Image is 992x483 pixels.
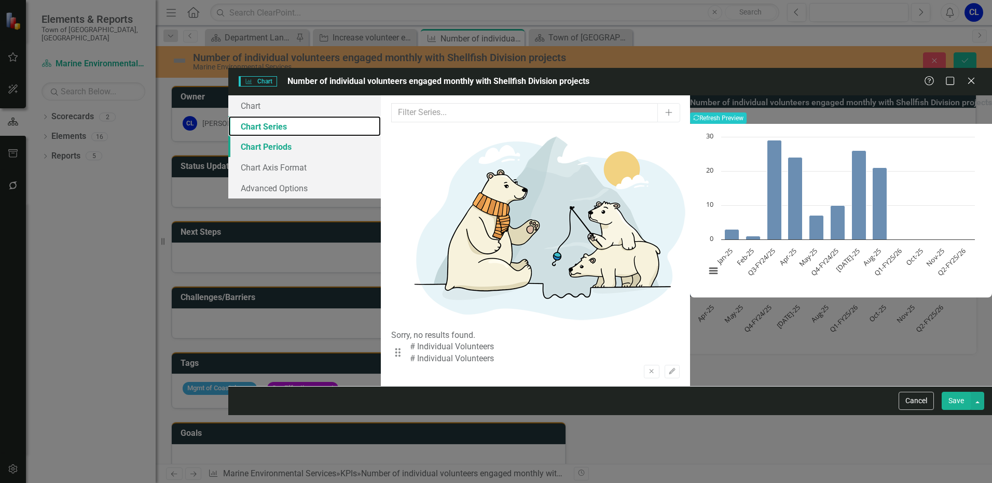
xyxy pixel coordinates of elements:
button: View chart menu, Chart [706,264,721,278]
path: Apr-25, 24. # Individual Volunteers. [788,158,803,240]
text: Q2-FY25/26 [935,246,967,278]
input: Filter Series... [391,103,658,122]
path: Feb-25, 1. # Individual Volunteers. [746,236,761,240]
a: Chart Series [228,116,381,137]
path: Q4-FY24/25, 10. # Individual Volunteers. [831,206,845,240]
path: Jul-25, 26. # Individual Volunteers. [852,151,866,240]
svg: Interactive chart [700,132,980,287]
text: Feb-25 [735,246,756,267]
img: No results found [391,122,702,330]
text: Q4-FY24/25 [809,246,841,278]
button: Save [942,392,971,410]
path: Aug-25, 21. # Individual Volunteers. [873,168,887,240]
span: Number of individual volunteers engaged monthly with Shellfish Division projects [287,76,589,86]
text: Aug-25 [861,246,883,268]
a: Chart Periods [228,136,381,157]
text: Q3-FY24/25 [746,246,777,278]
text: Apr-25 [777,246,798,267]
text: 30 [706,131,713,140]
text: 0 [710,234,713,243]
h3: Number of individual volunteers engaged monthly with Shellfish Division projects [690,98,992,107]
path: Jan-25, 3. # Individual Volunteers. [725,230,739,240]
div: # Individual Volunteers [410,341,494,353]
path: Q3-FY24/25, 29. # Individual Volunteers. [767,140,782,240]
text: Jan-25 [714,246,735,267]
text: May-25 [797,246,819,268]
div: Sorry, no results found. [391,330,680,342]
text: 20 [706,165,713,175]
div: # Individual Volunteers [410,353,494,365]
a: Advanced Options [228,178,381,198]
button: Refresh Preview [690,112,747,124]
span: Chart [239,76,277,87]
text: [DATE]-25 [834,246,861,274]
button: Cancel [899,392,934,410]
div: Chart. Highcharts interactive chart. [700,132,982,287]
text: Oct-25 [904,246,925,267]
a: Chart [228,95,381,116]
path: May-25, 7. # Individual Volunteers. [809,216,824,240]
text: 10 [706,200,713,209]
text: Nov-25 [924,246,946,268]
text: Q1-FY25/26 [872,246,904,278]
a: Chart Axis Format [228,157,381,178]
